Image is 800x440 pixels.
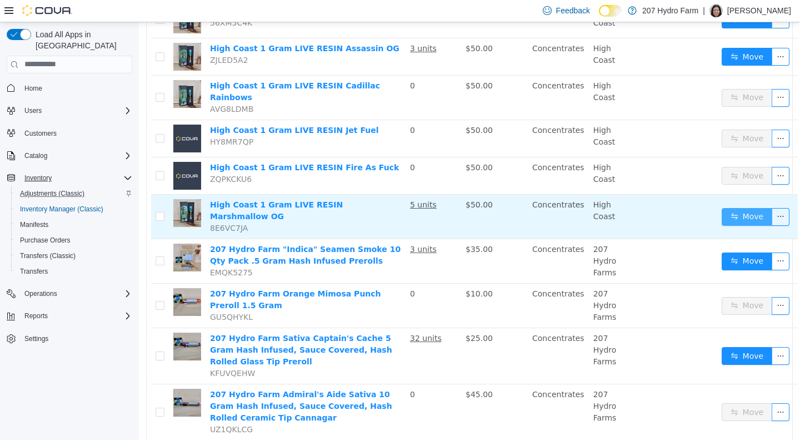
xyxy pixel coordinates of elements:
[24,334,48,343] span: Settings
[11,186,137,201] button: Adjustments (Classic)
[454,368,478,400] span: 207 Hydro Farms
[583,186,634,204] button: icon: swapMove
[71,246,114,255] span: EMQK5275
[2,103,137,118] button: Users
[20,236,71,245] span: Purchase Orders
[454,267,478,299] span: 207 Hydro Farms
[327,59,354,68] span: $50.00
[20,82,47,95] a: Home
[271,22,298,31] u: 3 units
[71,223,262,243] a: 207 Hydro Farm "Indica" Seamen Smoke 10 Qty Pack .5 Gram Hash Infused Prerolls
[71,201,109,210] span: 8E6VC7JA
[11,233,137,248] button: Purchase Orders
[20,104,132,117] span: Users
[24,84,42,93] span: Home
[709,4,723,17] div: Penny Lindsey
[24,129,57,138] span: Customers
[34,21,62,48] img: High Coast 1 Gram LIVE RESIN Assassin OG hero shot
[24,312,48,320] span: Reports
[20,189,84,198] span: Adjustments (Classic)
[327,223,354,231] span: $35.00
[71,403,114,412] span: UZ1QKLCG
[20,149,132,162] span: Catalog
[20,332,132,345] span: Settings
[703,4,705,17] p: |
[327,368,354,377] span: $45.00
[16,202,108,216] a: Inventory Manager (Classic)
[71,22,261,31] a: High Coast 1 Gram LIVE RESIN Assassin OG
[583,325,634,343] button: icon: swapMove
[2,125,137,141] button: Customers
[16,265,132,278] span: Transfers
[327,141,354,150] span: $50.00
[583,145,634,162] button: icon: swapMove
[454,103,477,124] span: High Coast
[34,140,62,167] img: High Coast 1 Gram LIVE RESIN Fire As Fuck placeholder
[327,22,354,31] span: $50.00
[71,115,114,124] span: HY8MR7QP
[2,80,137,96] button: Home
[11,248,137,264] button: Transfers (Classic)
[271,59,276,68] span: 0
[16,234,132,247] span: Purchase Orders
[71,152,113,161] span: ZQPKCKU6
[16,249,132,263] span: Transfers (Classic)
[633,325,651,343] button: icon: ellipsis
[2,308,137,324] button: Reports
[583,275,634,293] button: icon: swapMove
[20,127,61,140] a: Customers
[271,267,276,276] span: 0
[71,178,204,199] a: High Coast 1 Gram LIVE RESIN Marshmallow OG
[271,178,298,187] u: 5 units
[327,178,354,187] span: $50.00
[71,82,114,91] span: AVG8LDMB
[327,103,354,112] span: $50.00
[7,76,132,376] nav: Complex example
[34,310,62,338] img: 207 Hydro Farm Sativa Captain's Cache 5 Gram Hash Infused, Sauce Covered, Hash Rolled Glass Tip P...
[454,223,478,255] span: 207 Hydro Farms
[583,230,634,248] button: icon: swapMove
[271,312,303,320] u: 32 units
[389,217,450,261] td: Concentrates
[24,174,52,182] span: Inventory
[20,104,46,117] button: Users
[454,312,478,344] span: 207 Hydro Farms
[20,309,52,323] button: Reports
[327,312,354,320] span: $25.00
[16,187,89,200] a: Adjustments (Classic)
[34,367,62,394] img: 207 Hydro Farm Admiral's Aide Sativa 10 Gram Hash Infused, Sauce Covered, Hash Rolled Ceramic Tip...
[16,265,52,278] a: Transfers
[34,266,62,294] img: 207 Hydro Farm Orange Mimosa Punch Preroll 1.5 Gram hero shot
[11,201,137,217] button: Inventory Manager (Classic)
[71,290,114,299] span: GU5QHYKL
[71,59,241,80] a: High Coast 1 Gram LIVE RESIN Cadillac Rainbows
[599,5,622,17] input: Dark Mode
[271,368,276,377] span: 0
[633,186,651,204] button: icon: ellipsis
[633,381,651,399] button: icon: ellipsis
[16,218,132,231] span: Manifests
[454,178,477,199] span: High Coast
[34,102,62,130] img: High Coast 1 Gram LIVE RESIN Jet Fuel placeholder
[16,187,132,200] span: Adjustments (Classic)
[11,217,137,233] button: Manifests
[24,106,42,115] span: Users
[454,22,477,42] span: High Coast
[20,332,53,345] a: Settings
[71,33,109,42] span: ZJLED5A2
[24,151,47,160] span: Catalog
[20,149,52,162] button: Catalog
[327,267,354,276] span: $10.00
[633,107,651,125] button: icon: ellipsis
[20,287,62,300] button: Operations
[389,362,450,418] td: Concentrates
[31,29,132,51] span: Load All Apps in [GEOGRAPHIC_DATA]
[583,107,634,125] button: icon: swapMove
[71,141,260,150] a: High Coast 1 Gram LIVE RESIN Fire As Fuck
[16,202,132,216] span: Inventory Manager (Classic)
[71,368,253,400] a: 207 Hydro Farm Admiral's Aide Sativa 10 Gram Hash Infused, Sauce Covered, Hash Rolled Ceramic Tip...
[20,171,132,185] span: Inventory
[24,289,57,298] span: Operations
[633,67,651,85] button: icon: ellipsis
[583,381,634,399] button: icon: swapMove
